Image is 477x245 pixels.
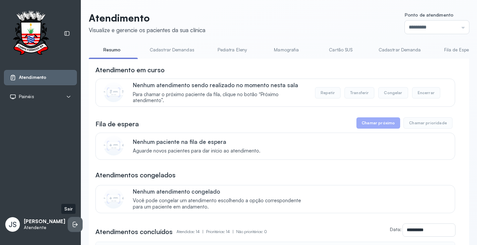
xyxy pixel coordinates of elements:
label: Data: [390,226,401,232]
p: [PERSON_NAME] [24,218,65,225]
p: Atendidos: 14 [177,227,206,236]
p: Atendimento [89,12,205,24]
p: Atendente [24,225,65,230]
img: Logotipo do estabelecimento [7,11,55,57]
p: Nenhum atendimento sendo realizado no momento nesta sala [133,82,308,89]
span: Aguarde novos pacientes para dar início ao atendimento. [133,148,260,154]
a: Cartão SUS [318,44,364,55]
button: Congelar [378,87,408,98]
button: Chamar prioridade [403,117,452,129]
button: Chamar próximo [356,117,400,129]
span: Atendimento [19,75,46,80]
button: Encerrar [412,87,440,98]
span: Você pode congelar um atendimento escolhendo a opção correspondente para um paciente em andamento. [133,198,308,210]
img: Imagem de CalloutCard [104,82,124,102]
a: Cadastrar Demandas [143,44,201,55]
p: Nenhum atendimento congelado [133,188,308,195]
a: Cadastrar Demanda [372,44,428,55]
span: Ponto de atendimento [405,12,453,18]
h3: Atendimentos concluídos [95,227,173,236]
div: Visualize e gerencie os pacientes da sua clínica [89,27,205,33]
button: Repetir [315,87,341,98]
img: Imagem de CalloutCard [104,189,124,209]
h3: Fila de espera [95,119,139,129]
a: Resumo [89,44,135,55]
a: Atendimento [10,74,71,81]
a: Pediatra Eleny [209,44,255,55]
span: | [202,229,203,234]
h3: Atendimentos congelados [95,170,176,180]
span: Para chamar o próximo paciente da fila, clique no botão “Próximo atendimento”. [133,92,308,104]
p: Prioritários: 14 [206,227,236,236]
span: Painéis [19,94,34,99]
button: Transferir [344,87,375,98]
h3: Atendimento em curso [95,65,165,75]
p: Nenhum paciente na fila de espera [133,138,260,145]
span: | [233,229,234,234]
a: Mamografia [263,44,310,55]
img: Imagem de CalloutCard [104,136,124,155]
p: Não prioritários: 0 [236,227,267,236]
